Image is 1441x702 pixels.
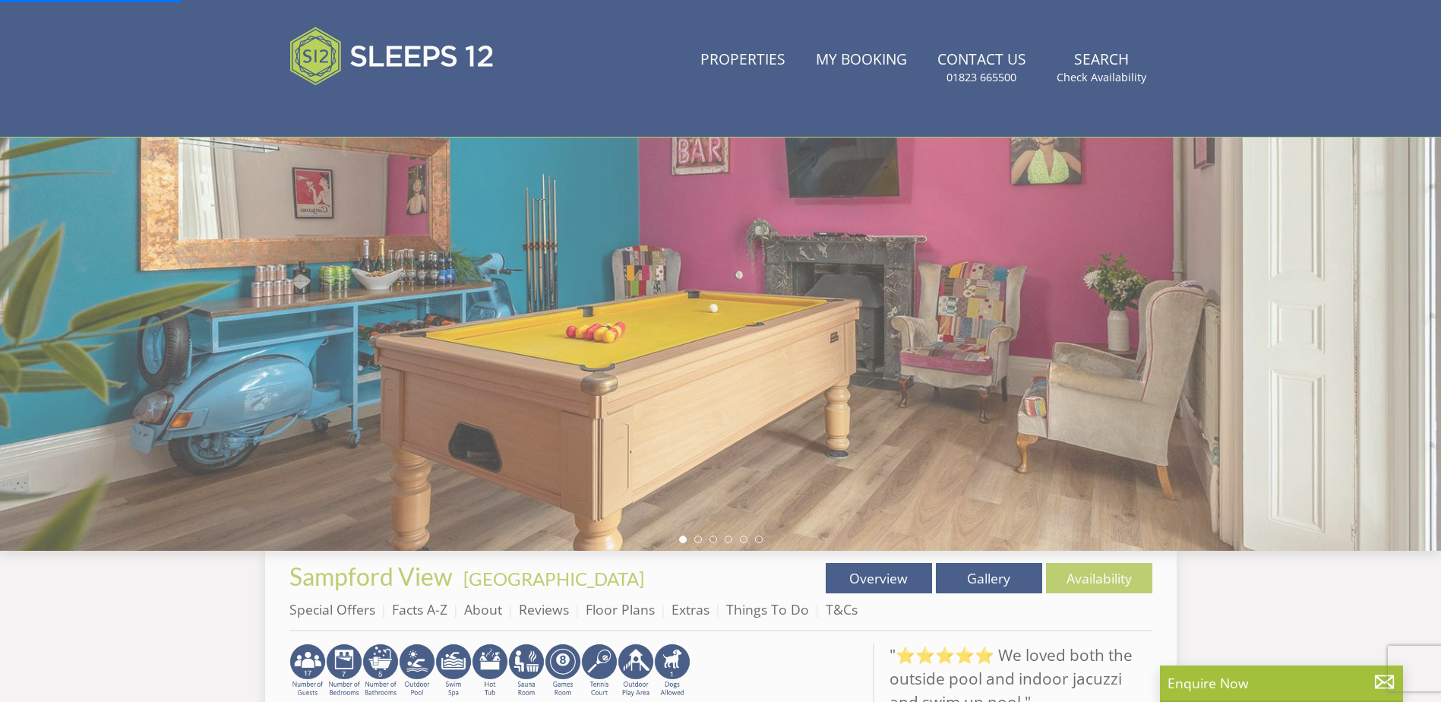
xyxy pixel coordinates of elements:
a: Availability [1046,563,1152,593]
img: Sleeps 12 [289,18,495,94]
small: Check Availability [1057,70,1146,85]
a: Sampford View [289,561,457,591]
img: AD_4nXdUEjdWxyJEXfF2QMxcnH9-q5XOFeM-cCBkt-KsCkJ9oHmM7j7w2lDMJpoznjTsqM7kKDtmmF2O_bpEel9pzSv0KunaC... [326,643,362,698]
p: Enquire Now [1168,673,1395,693]
a: Overview [826,563,932,593]
img: AD_4nXcBX9XWtisp1r4DyVfkhddle_VH6RrN3ygnUGrVnOmGqceGfhBv6nsUWs_M_dNMWm8jx42xDa-T6uhWOyA-wOI6XtUTM... [399,643,435,698]
img: AD_4nXcpX5uDwed6-YChlrI2BYOgXwgg3aqYHOhRm0XfZB-YtQW2NrmeCr45vGAfVKUq4uWnc59ZmEsEzoF5o39EWARlT1ewO... [472,643,508,698]
img: AD_4nXcMgaL2UimRLXeXiAqm8UPE-AF_sZahunijfYMEIQ5SjfSEJI6yyokxyra45ncz6iSW_QuFDoDBo1Fywy-cEzVuZq-ph... [362,643,399,698]
span: - [457,568,644,590]
img: AD_4nXdrZMsjcYNLGsKuA84hRzvIbesVCpXJ0qqnwZoX5ch9Zjv73tWe4fnFRs2gJ9dSiUubhZXckSJX_mqrZBmYExREIfryF... [545,643,581,698]
a: My Booking [810,43,913,77]
img: AD_4nXezK2Pz71n2kvsRSZZCGs_ZIFPggkThkdoX4Ff28P4ap-WMm_4cOXhyWlO9jcXlk-4CIjiJ00XHMjr4r_x_F1epmOLYh... [581,643,618,698]
img: AD_4nXd4159uZV-UMiuxqcoVnFx3Iqt2XntCHn1gUQyt-BU8A0X9LaS-huYuavO6AFbuEQnwCR8N_jAPXehdSVhAVBuAPoDst... [289,643,326,698]
small: 01823 665500 [946,70,1016,85]
iframe: Customer reviews powered by Trustpilot [282,103,441,116]
a: Extras [672,600,709,618]
a: Floor Plans [586,600,655,618]
a: Special Offers [289,600,375,618]
a: Reviews [519,600,569,618]
img: AD_4nXfjdDqPkGBf7Vpi6H87bmAUe5GYCbodrAbU4sf37YN55BCjSXGx5ZgBV7Vb9EJZsXiNVuyAiuJUB3WVt-w9eJ0vaBcHg... [618,643,654,698]
a: Facts A-Z [392,600,447,618]
span: Sampford View [289,561,453,591]
img: AD_4nXdjbGEeivCGLLmyT_JEP7bTfXsjgyLfnLszUAQeQ4RcokDYHVBt5R8-zTDbAVICNoGv1Dwc3nsbUb1qR6CAkrbZUeZBN... [508,643,545,698]
a: [GEOGRAPHIC_DATA] [463,568,644,590]
a: Properties [694,43,792,77]
a: Gallery [936,563,1042,593]
a: Things To Do [726,600,809,618]
a: T&Cs [826,600,858,618]
img: AD_4nXdn99pI1dG_MZ3rRvZGvEasa8mQYQuPF1MzmnPGjj6PWFnXF41KBg6DFuKGumpc8TArkkr5Vh_xbTBM_vn_i1NdeLBYY... [435,643,472,698]
a: Contact Us01823 665500 [931,43,1032,93]
a: About [464,600,502,618]
a: SearchCheck Availability [1051,43,1152,93]
img: AD_4nXfBXf7G2-f2BqMsJyFUI-7uoBZAUXCKtyres7rv2sYc85vTw-ddn44If_VJd8rglui-kv-p0PcfzFsIa2OUeBPUF7eOS... [654,643,690,698]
